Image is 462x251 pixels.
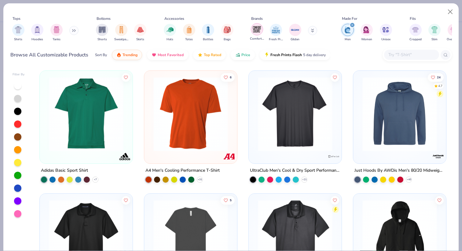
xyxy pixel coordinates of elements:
img: ca45b723-283a-48fc-acdd-44c006e8cd21 [150,77,231,151]
button: filter button [447,24,460,42]
span: Hats [167,37,173,42]
span: + 31 [198,178,202,181]
div: Brands [251,16,263,21]
span: Tanks [53,37,61,42]
div: Bottoms [97,16,111,21]
span: Cropped [409,37,422,42]
span: Slim [431,37,438,42]
span: Bags [224,37,231,42]
span: Unisex [381,37,391,42]
div: filter for Tanks [50,24,63,42]
div: filter for Men [342,24,354,42]
button: filter button [202,24,214,42]
div: Accessories [164,16,184,21]
button: filter button [134,24,146,42]
button: Like [428,73,444,81]
img: Comfort Colors Image [252,25,262,34]
div: Tops [13,16,20,21]
img: 0e6f4505-4d7a-442b-8017-050ac1dcf1e4 [359,77,440,151]
button: filter button [289,24,301,42]
div: 4.7 [438,84,442,88]
div: filter for Hats [164,24,176,42]
span: Shirts [14,37,22,42]
img: Slim Image [431,26,438,33]
span: 24 [437,76,441,79]
span: 6 [230,76,232,79]
img: trending.gif [116,52,121,57]
button: Fresh Prints Flash5 day delivery [260,50,330,60]
img: most_fav.gif [152,52,156,57]
button: filter button [221,24,233,42]
img: UltraClub logo [328,150,340,163]
img: Women Image [363,26,370,33]
button: filter button [428,24,441,42]
img: Hats Image [167,26,174,33]
div: filter for Cropped [409,24,422,42]
button: filter button [250,24,264,42]
div: filter for Unisex [380,24,392,42]
img: Skirts Image [137,26,144,33]
img: Oversized Image [450,26,457,33]
div: filter for Slim [428,24,441,42]
img: Fresh Prints Image [271,25,280,34]
button: Most Favorited [147,50,188,60]
span: 5 day delivery [303,52,326,59]
div: filter for Comfort Colors [250,23,264,41]
span: 5 [230,199,232,202]
button: filter button [164,24,176,42]
span: Sweatpants [114,37,128,42]
span: Women [361,37,372,42]
span: Men [345,37,351,42]
span: Shorts [97,37,107,42]
div: filter for Shirts [12,24,24,42]
button: filter button [380,24,392,42]
span: Fresh Prints Flash [270,52,302,57]
span: Skirts [136,37,144,42]
span: Comfort Colors [250,37,264,41]
img: Adidas logo [119,150,131,163]
button: filter button [183,24,195,42]
div: filter for Skirts [134,24,146,42]
span: Fresh Prints [269,37,283,42]
div: UltraClub Men's Cool & Dry Sport Performance Interlock T-Shirt [250,167,340,174]
img: Hoodies Image [34,26,41,33]
button: filter button [31,24,43,42]
button: Trending [112,50,142,60]
div: filter for Shorts [96,24,108,42]
img: Sweatpants Image [118,26,125,33]
img: Bottles Image [205,26,211,33]
span: Gildan [291,37,299,42]
span: Price [241,52,250,57]
div: filter for Oversized [447,24,460,42]
div: Just Hoods By AWDis Men's 80/20 Midweight College Hooded Sweatshirt [354,167,445,174]
img: Cropped Image [412,26,419,33]
img: 6f4e3893-4674-4a56-ac6e-83fd3ed3d49a [255,77,335,151]
button: filter button [50,24,63,42]
button: Like [221,196,235,204]
span: Totes [185,37,193,42]
span: + 7 [94,178,97,181]
img: Just Hoods By AWDis logo [432,150,444,163]
button: Like [122,196,130,204]
div: Made For [342,16,357,21]
button: Close [445,6,456,18]
span: Top Rated [204,52,221,57]
span: Hoodies [31,37,43,42]
img: Shirts Image [15,26,22,33]
input: Try "T-Shirt" [388,51,435,58]
img: flash.gif [264,52,269,57]
div: Adidas Basic Sport Shirt [41,167,88,174]
img: Unisex Image [382,26,389,33]
img: Totes Image [186,26,193,33]
button: Like [122,73,130,81]
img: A4 logo [223,150,235,163]
span: + 21 [302,178,306,181]
img: TopRated.gif [198,52,203,57]
img: Gildan Image [291,25,300,34]
button: filter button [342,24,354,42]
button: filter button [361,24,373,42]
img: Bags Image [224,26,230,33]
div: Browse All Customizable Products [10,51,88,59]
span: Bottles [203,37,213,42]
button: filter button [12,24,24,42]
